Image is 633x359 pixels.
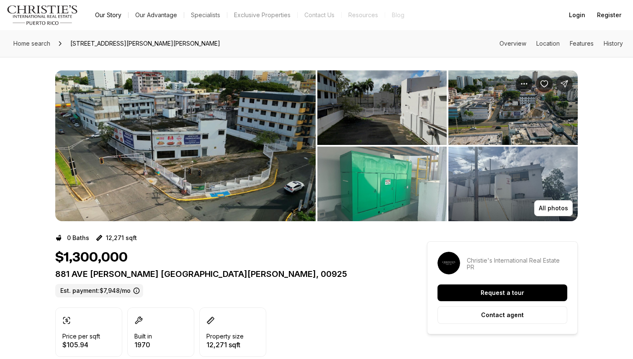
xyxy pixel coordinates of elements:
[298,9,341,21] button: Contact Us
[206,333,244,340] p: Property size
[62,341,100,348] p: $105.94
[437,284,567,301] button: Request a tour
[13,40,50,47] span: Home search
[481,289,524,296] p: Request a tour
[317,70,447,145] button: View image gallery
[55,284,143,297] label: Est. payment: $7,948/mo
[129,9,184,21] a: Our Advantage
[206,341,244,348] p: 12,271 sqft
[569,12,585,18] span: Login
[317,70,578,221] li: 2 of 4
[499,40,623,47] nav: Page section menu
[67,37,224,50] span: [STREET_ADDRESS][PERSON_NAME][PERSON_NAME]
[597,12,621,18] span: Register
[385,9,411,21] a: Blog
[604,40,623,47] a: Skip to: History
[592,7,626,23] button: Register
[536,75,553,92] button: Save Property: 881 AVE MUNOZ RIVERA
[88,9,128,21] a: Our Story
[499,40,526,47] a: Skip to: Overview
[467,257,567,271] p: Christie's International Real Estate PR
[55,70,316,221] button: View image gallery
[539,205,568,212] p: All photos
[67,235,89,241] p: 0 Baths
[536,40,560,47] a: Skip to: Location
[317,147,447,221] button: View image gallery
[564,7,590,23] button: Login
[62,333,100,340] p: Price per sqft
[10,37,54,50] a: Home search
[55,70,316,221] li: 1 of 4
[134,341,152,348] p: 1970
[184,9,227,21] a: Specialists
[227,9,297,21] a: Exclusive Properties
[134,333,152,340] p: Built in
[106,235,137,241] p: 12,271 sqft
[481,312,524,318] p: Contact agent
[448,70,578,145] button: View image gallery
[516,75,533,92] button: Property options
[342,9,385,21] a: Resources
[55,269,397,279] p: 881 AVE [PERSON_NAME] [GEOGRAPHIC_DATA][PERSON_NAME], 00925
[55,70,578,221] div: Listing Photos
[556,75,573,92] button: Share Property: 881 AVE MUNOZ RIVERA
[7,5,78,25] img: logo
[437,306,567,324] button: Contact agent
[448,147,578,221] button: View image gallery
[55,250,128,266] h1: $1,300,000
[534,200,573,216] button: All photos
[570,40,594,47] a: Skip to: Features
